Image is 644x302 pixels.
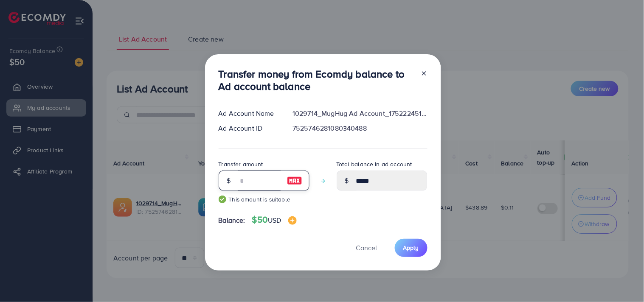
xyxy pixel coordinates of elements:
iframe: Chat [608,264,638,296]
small: This amount is suitable [219,195,309,204]
div: Ad Account Name [212,109,286,118]
button: Cancel [346,239,388,257]
span: Apply [403,243,419,252]
img: image [288,216,297,225]
h3: Transfer money from Ecomdy balance to Ad account balance [219,68,414,92]
span: Balance: [219,215,245,225]
span: USD [268,215,281,225]
div: 7525746281080340488 [286,123,434,133]
span: Cancel [356,243,377,252]
label: Total balance in ad account [337,160,412,168]
div: 1029714_MugHug Ad Account_1752224518907 [286,109,434,118]
img: image [287,176,302,186]
h4: $50 [252,215,297,225]
img: guide [219,196,226,203]
div: Ad Account ID [212,123,286,133]
button: Apply [395,239,427,257]
label: Transfer amount [219,160,263,168]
